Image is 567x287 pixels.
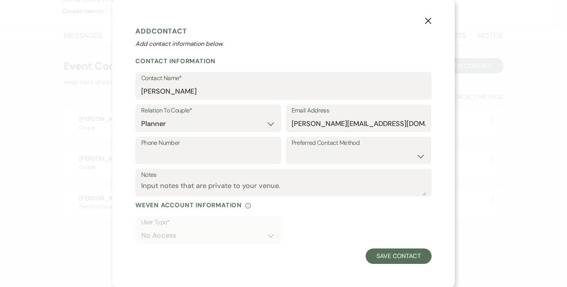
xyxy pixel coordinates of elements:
[135,25,432,37] h1: Add Contact
[141,73,426,84] label: Contact Name*
[141,217,275,228] label: User Type*
[292,105,426,116] label: Email Address
[135,201,432,209] div: Weven Account Information
[366,248,432,264] button: Save Contact
[141,170,426,181] label: Notes
[135,39,432,49] p: Add contact information below.
[292,138,426,149] label: Preferred Contact Method
[141,138,275,149] label: Phone Number
[141,105,275,116] label: Relation To Couple*
[141,84,426,99] input: First and Last Name
[135,57,432,65] h2: Contact Information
